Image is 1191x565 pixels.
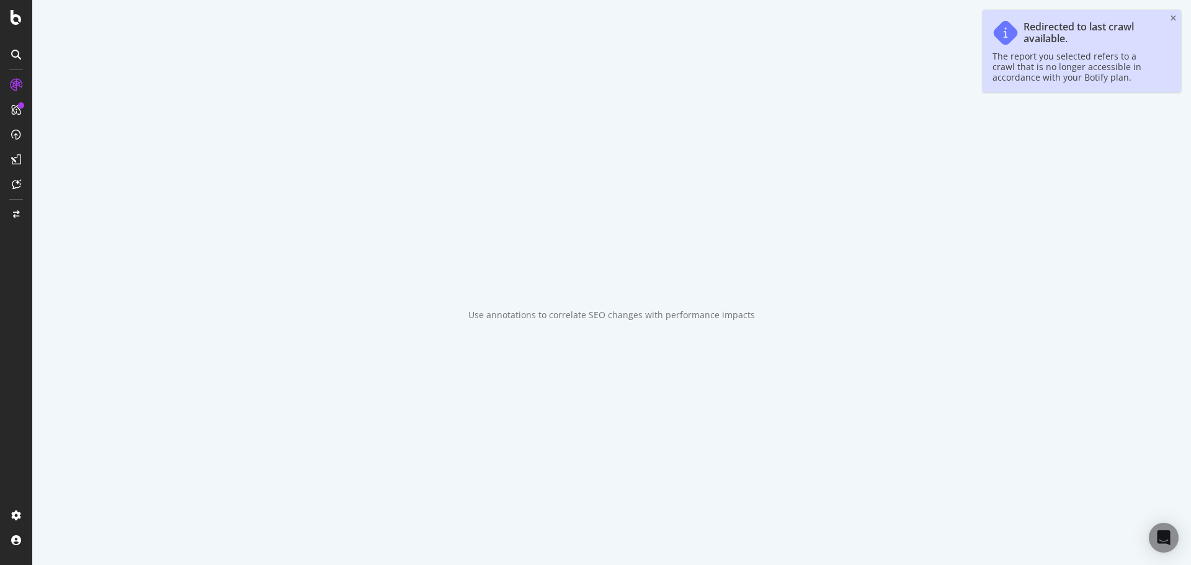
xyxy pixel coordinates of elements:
div: The report you selected refers to a crawl that is no longer accessible in accordance with your Bo... [993,51,1159,82]
div: close toast [1171,15,1176,22]
div: Use annotations to correlate SEO changes with performance impacts [468,309,755,321]
div: Redirected to last crawl available. [1024,21,1159,45]
div: Open Intercom Messenger [1149,523,1179,553]
div: animation [567,244,656,289]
